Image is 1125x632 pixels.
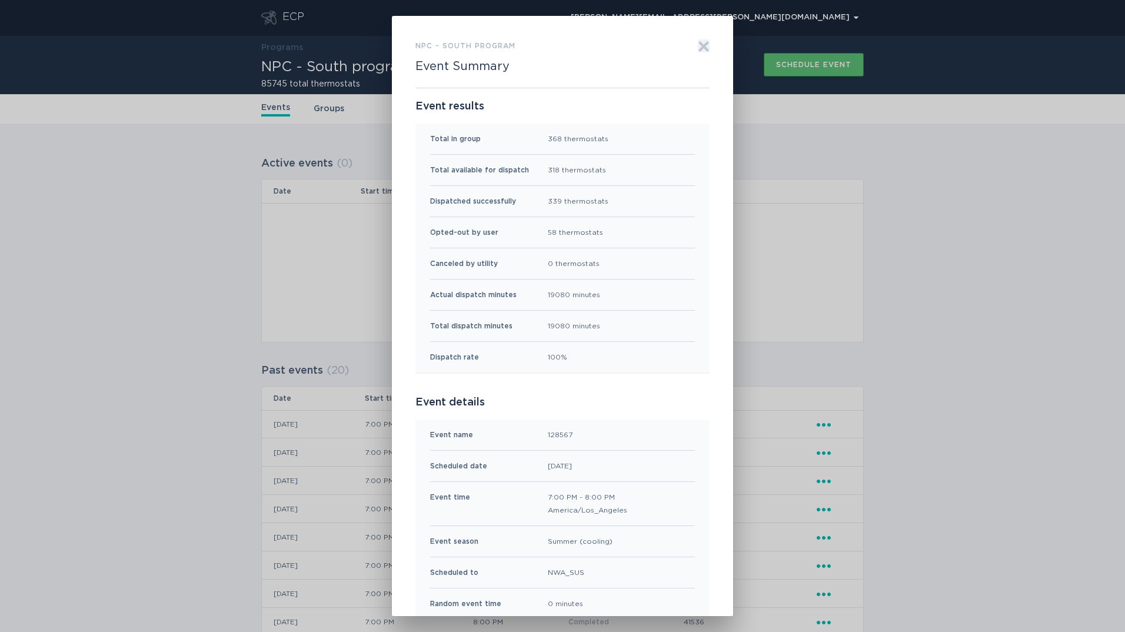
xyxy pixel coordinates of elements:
div: Opted-out by user [430,226,498,239]
h3: NPC - South program [415,39,515,52]
div: 318 thermostats [548,164,606,177]
div: 100% [548,351,567,364]
div: Event season [430,535,478,548]
div: Total in group [430,132,481,145]
div: 19080 minutes [548,320,600,332]
div: 128567 [548,428,573,441]
p: Event results [415,100,710,113]
div: Scheduled to [430,566,478,579]
div: 339 thermostats [548,195,608,208]
div: Actual dispatch minutes [430,288,517,301]
span: 7:00 PM - 8:00 PM [548,491,627,504]
div: Random event time [430,597,501,610]
div: Event summary [392,16,733,616]
div: 58 thermostats [548,226,603,239]
h2: Event Summary [415,59,510,74]
div: 0 minutes [548,597,583,610]
div: Event name [430,428,473,441]
div: Summer (cooling) [548,535,613,548]
div: Dispatched successfully [430,195,516,208]
div: Dispatch rate [430,351,479,364]
div: 0 thermostats [548,257,600,270]
div: Scheduled date [430,460,487,473]
div: Total available for dispatch [430,164,529,177]
div: 368 thermostats [548,132,608,145]
p: Event details [415,396,710,409]
div: Event time [430,491,470,517]
div: NWA_SUS [548,566,584,579]
button: Exit [698,39,710,52]
span: America/Los_Angeles [548,504,627,517]
div: [DATE] [548,460,572,473]
div: 19080 minutes [548,288,600,301]
div: Canceled by utility [430,257,498,270]
div: Total dispatch minutes [430,320,512,332]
